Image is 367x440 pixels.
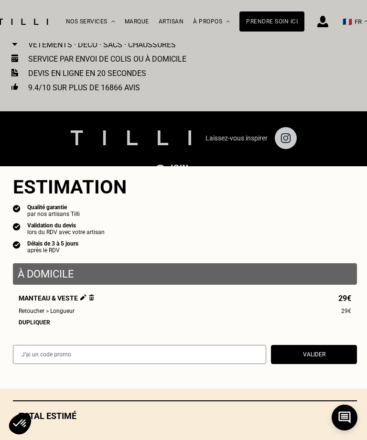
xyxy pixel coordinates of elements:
img: icon list info [13,240,21,249]
span: 29€ [338,294,351,302]
button: Valider [271,345,357,364]
img: Éditer [80,294,86,300]
img: Supprimer [89,294,94,300]
section: Estimation [13,176,357,198]
img: icon list info [13,204,21,213]
input: J‘ai un code promo [13,345,266,364]
span: 29€ [341,307,351,315]
div: Total estimé [13,411,357,421]
div: par nos artisans Tilli [27,211,80,217]
div: Délais de 3 à 5 jours [27,240,78,247]
div: Qualité garantie [27,204,80,211]
div: Dupliquer [19,319,351,326]
p: À domicile [18,268,352,280]
div: lors du RDV avec votre artisan [27,229,105,236]
img: icon list info [13,222,21,231]
div: après le RDV [27,247,78,254]
span: Retoucher > Longueur [19,307,75,315]
div: Validation du devis [27,222,105,229]
span: Manteau & veste [19,294,94,302]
